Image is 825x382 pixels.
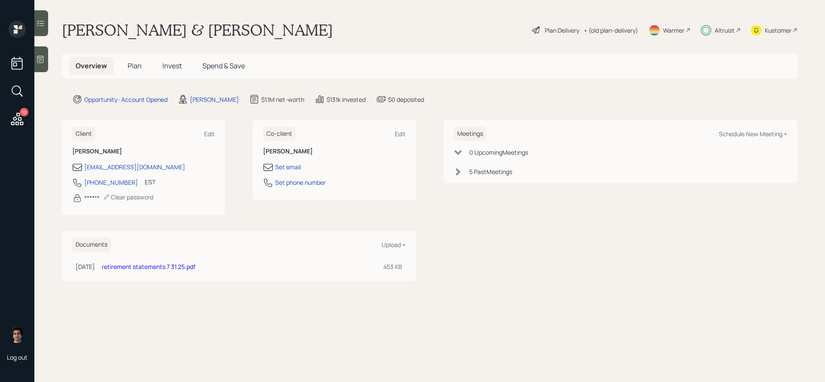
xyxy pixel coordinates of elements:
span: Spend & Save [202,61,245,70]
h6: [PERSON_NAME] [72,148,215,155]
div: Upload + [382,241,406,249]
div: Plan Delivery [545,26,579,35]
h1: [PERSON_NAME] & [PERSON_NAME] [62,21,333,40]
div: 10 [20,108,28,116]
h6: Client [72,127,95,141]
div: Edit [395,130,406,138]
h6: Co-client [263,127,296,141]
div: Set email [275,162,301,171]
div: 453 KB [383,262,402,271]
div: [EMAIL_ADDRESS][DOMAIN_NAME] [84,162,185,171]
div: Altruist [715,26,735,35]
div: [DATE] [76,262,95,271]
div: Log out [7,353,27,361]
h6: [PERSON_NAME] [263,148,406,155]
div: Opportunity · Account Opened [84,95,168,104]
span: Plan [128,61,142,70]
div: Warmer [663,26,684,35]
div: • (old plan-delivery) [584,26,638,35]
h6: Documents [72,238,111,252]
div: $0 deposited [388,95,424,104]
div: Kustomer [765,26,791,35]
div: $131k invested [327,95,366,104]
div: $1.1M net-worth [261,95,304,104]
div: Clear password [103,193,153,201]
a: retirement statements 7 31 25.pdf [102,263,196,271]
div: Set phone number [275,178,326,187]
div: Edit [204,130,215,138]
div: 0 Upcoming Meeting s [469,148,528,157]
h6: Meetings [454,127,486,141]
div: [PERSON_NAME] [190,95,239,104]
span: Overview [76,61,107,70]
div: EST [145,177,156,186]
img: harrison-schaefer-headshot-2.png [9,326,26,343]
div: 5 Past Meeting s [469,167,512,176]
div: [PHONE_NUMBER] [84,178,138,187]
span: Invest [162,61,182,70]
div: Schedule New Meeting + [719,130,787,138]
